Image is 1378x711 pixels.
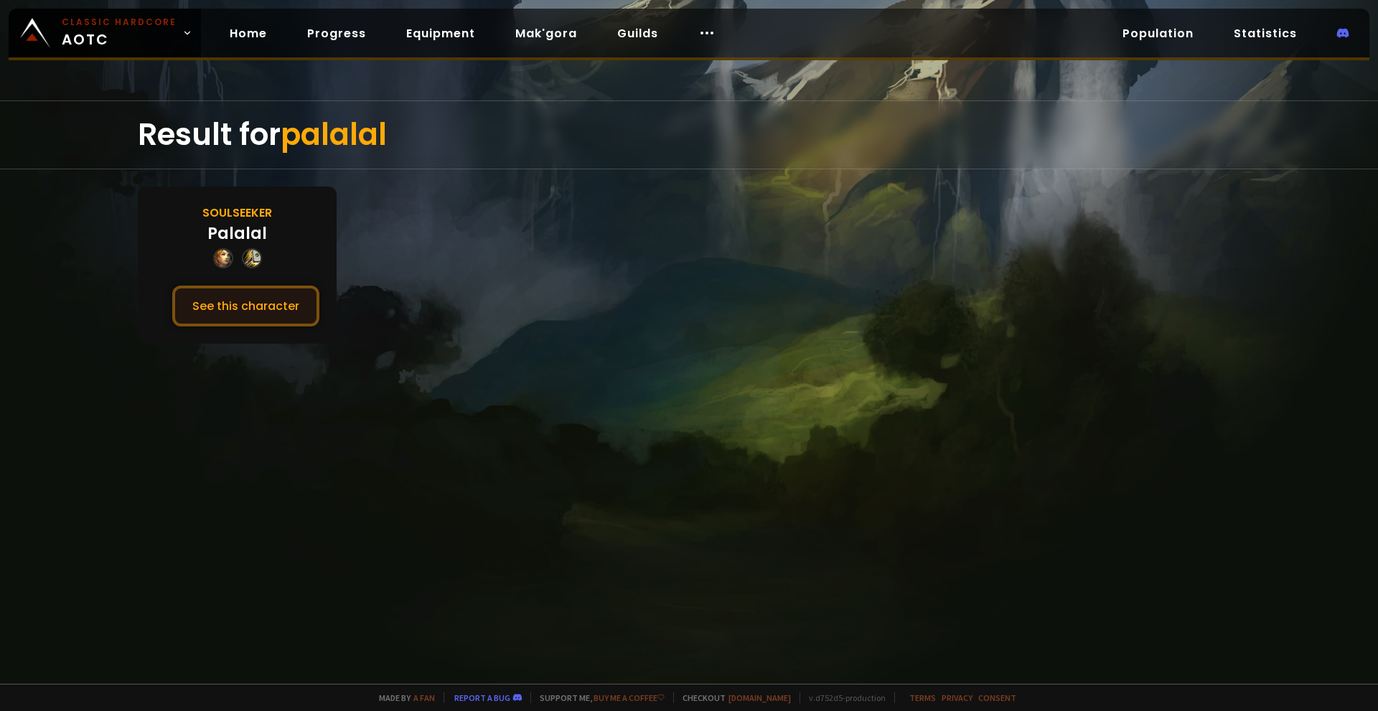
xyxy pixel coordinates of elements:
a: Home [218,19,278,48]
small: Classic Hardcore [62,16,177,29]
a: Statistics [1222,19,1308,48]
a: Privacy [942,692,972,703]
a: Report a bug [454,692,510,703]
span: Made by [370,692,435,703]
a: Classic HardcoreAOTC [9,9,201,57]
span: Support me, [530,692,665,703]
span: v. d752d5 - production [800,692,886,703]
a: Mak'gora [504,19,589,48]
a: Buy me a coffee [594,692,665,703]
div: Soulseeker [202,204,272,222]
a: a fan [413,692,435,703]
span: Checkout [673,692,791,703]
button: See this character [172,286,319,326]
a: Consent [978,692,1016,703]
a: Guilds [606,19,670,48]
a: Terms [909,692,936,703]
a: Equipment [395,19,487,48]
a: [DOMAIN_NAME] [728,692,791,703]
a: Population [1111,19,1205,48]
span: AOTC [62,16,177,50]
div: Palalal [207,222,267,245]
a: Progress [296,19,378,48]
div: Result for [138,101,1240,169]
span: palalal [281,113,387,156]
